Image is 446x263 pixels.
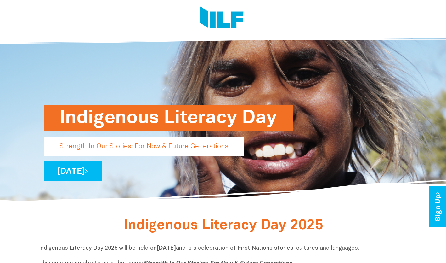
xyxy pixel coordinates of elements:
[123,219,323,232] span: Indigenous Literacy Day 2025
[157,246,176,251] b: [DATE]
[44,161,102,181] a: [DATE]
[44,137,244,156] p: Strength In Our Stories: For Now & Future Generations
[59,105,277,131] h1: Indigenous Literacy Day
[200,6,244,30] img: Logo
